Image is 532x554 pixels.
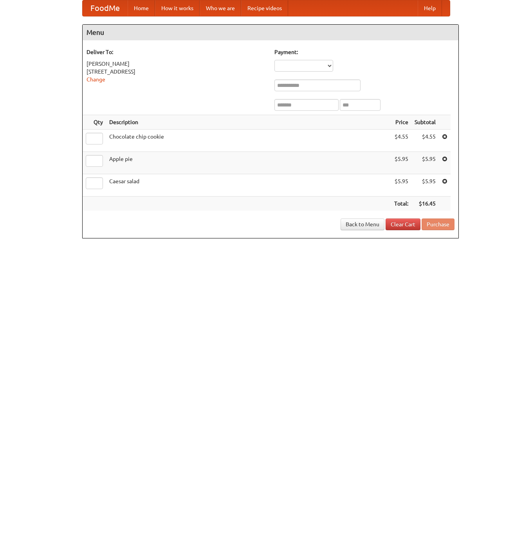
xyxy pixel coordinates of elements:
[106,174,391,197] td: Caesar salad
[83,25,458,40] h4: Menu
[391,130,411,152] td: $4.55
[411,174,439,197] td: $5.95
[341,218,384,230] a: Back to Menu
[422,218,454,230] button: Purchase
[241,0,288,16] a: Recipe videos
[87,76,105,83] a: Change
[391,174,411,197] td: $5.95
[155,0,200,16] a: How it works
[83,0,128,16] a: FoodMe
[411,197,439,211] th: $16.45
[200,0,241,16] a: Who we are
[411,152,439,174] td: $5.95
[106,152,391,174] td: Apple pie
[128,0,155,16] a: Home
[87,60,267,68] div: [PERSON_NAME]
[391,152,411,174] td: $5.95
[87,68,267,76] div: [STREET_ADDRESS]
[386,218,420,230] a: Clear Cart
[418,0,442,16] a: Help
[83,115,106,130] th: Qty
[411,130,439,152] td: $4.55
[391,115,411,130] th: Price
[106,130,391,152] td: Chocolate chip cookie
[106,115,391,130] th: Description
[87,48,267,56] h5: Deliver To:
[274,48,454,56] h5: Payment:
[391,197,411,211] th: Total:
[411,115,439,130] th: Subtotal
